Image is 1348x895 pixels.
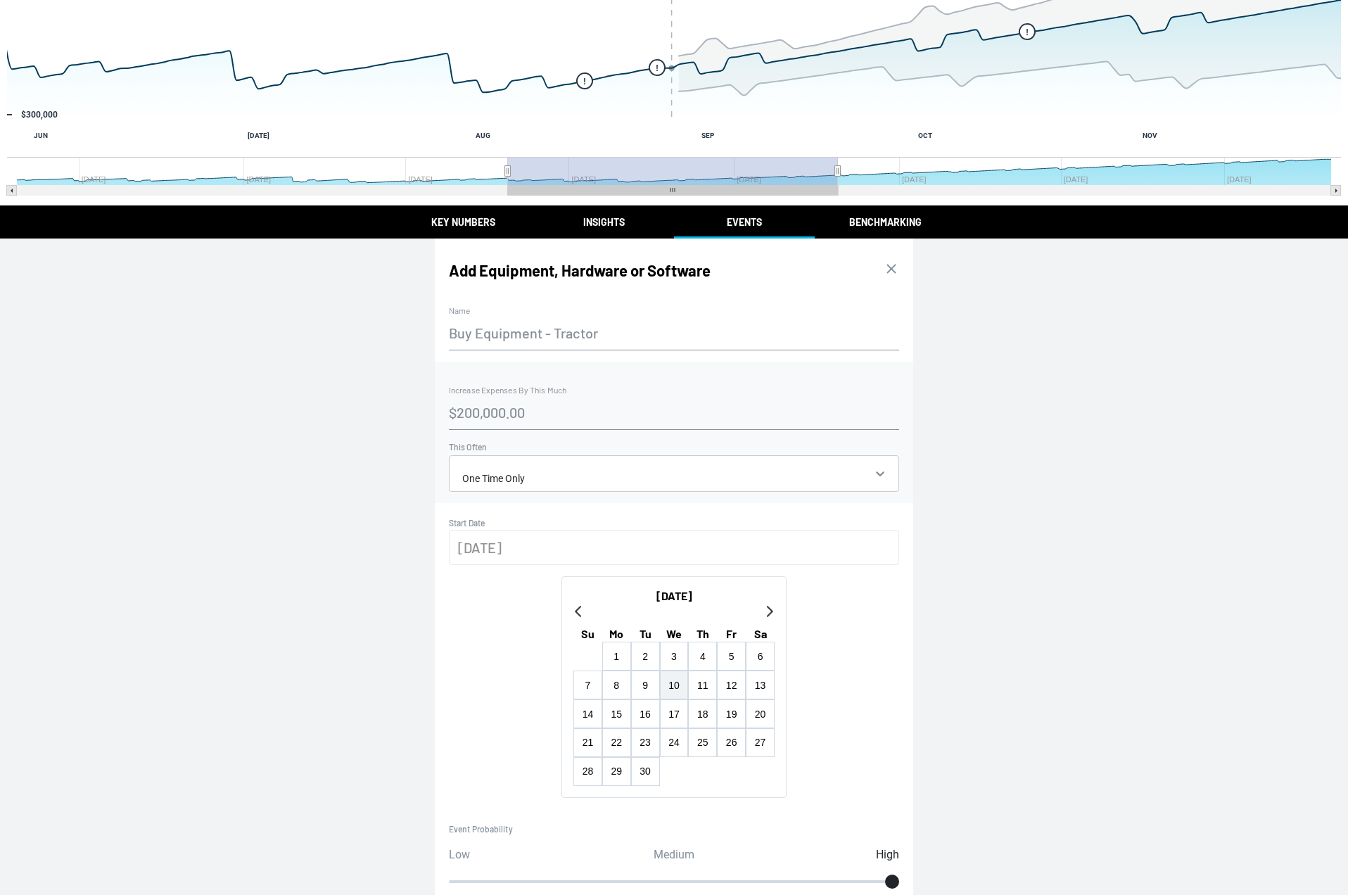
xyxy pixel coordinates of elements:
[660,626,689,642] th: Wednesday
[631,728,660,757] button: 23
[654,847,694,863] button: Medium
[1026,27,1029,37] text: !
[533,205,674,239] button: Insights
[577,73,592,89] g: Friday, Aug 15, 05:00, 407,756. flags.
[717,642,746,671] button: 5
[649,60,665,75] g: Monday, Aug 25, 05:00, 452,515. flags.
[1143,132,1157,139] text: NOV
[631,671,660,699] button: 9
[476,132,490,139] text: AUG
[393,205,533,239] button: Key Numbers
[602,671,631,699] button: 8
[449,261,711,279] h4: Add Equipment, Hardware or Software
[573,626,602,642] th: Sunday
[717,728,746,757] button: 26
[660,671,689,699] button: 10
[746,626,775,642] th: Saturday
[34,132,48,139] text: JUN
[602,642,631,671] button: 1
[573,588,775,604] div: [DATE]
[688,642,717,671] button: 4
[449,847,470,863] button: Low
[660,728,689,757] button: 24
[1019,24,1035,39] g: Wednesday, Oct 15, 05:00, 567,820.4286722194. flags.
[763,604,775,621] button: Go to next month
[573,671,602,699] button: 7
[631,626,660,642] th: Tuesday
[631,642,660,671] button: 2
[449,824,513,834] label: Event Probability
[674,205,815,239] button: Events
[631,699,660,728] button: 16
[602,626,631,642] th: Monday
[717,699,746,728] button: 19
[449,384,899,395] label: Increase Expenses By This Much
[573,757,602,786] button: 28
[660,699,689,728] button: 17
[449,530,899,565] input: MM/DD/YYYY
[701,132,715,139] text: SEP
[878,255,905,282] button: Close Form
[876,847,899,863] button: High
[688,699,717,728] button: 18
[918,132,932,139] text: OCT
[602,728,631,757] button: 22
[449,395,899,430] input: $0.00
[449,316,899,350] input: Name
[21,110,58,120] text: $300,000
[573,699,602,728] button: 14
[583,77,586,87] text: !
[573,604,585,621] button: Go to previous month
[688,671,717,699] button: 11
[660,642,689,671] button: 3
[573,728,602,757] button: 21
[688,626,717,642] th: Thursday
[746,642,775,671] button: 6
[656,63,659,73] text: !
[631,757,660,786] button: 30
[746,671,775,699] button: 13
[746,699,775,728] button: 20
[248,132,269,139] text: [DATE]
[449,518,485,528] label: Start Date
[449,305,899,316] label: Name
[717,626,746,642] th: Friday
[449,441,899,452] label: This Often
[688,728,717,757] button: 25
[602,699,631,728] button: 15
[602,757,631,786] button: 29
[717,671,746,699] button: 12
[815,205,955,239] button: Benchmarking
[746,728,775,757] button: 27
